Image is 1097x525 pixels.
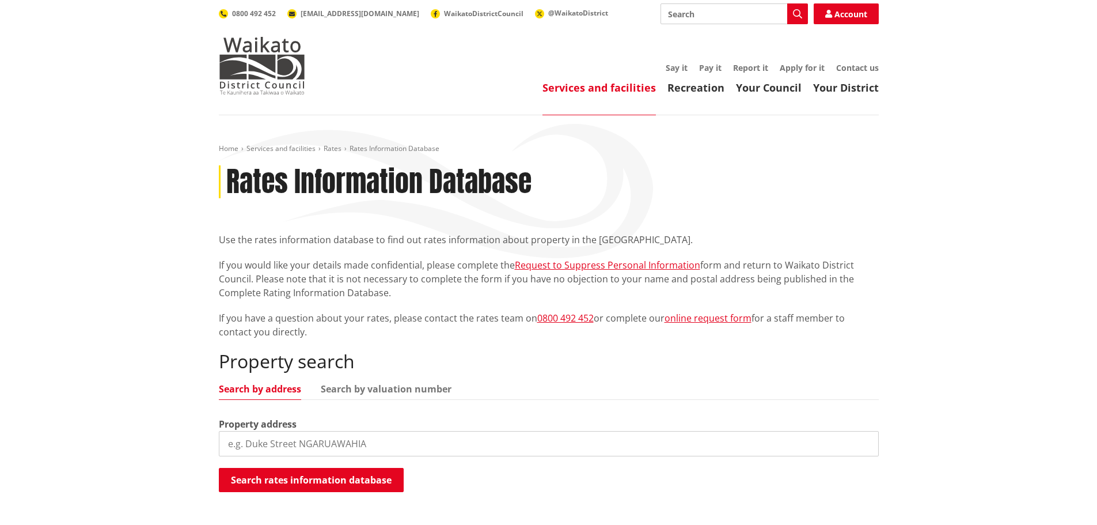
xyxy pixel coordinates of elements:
a: WaikatoDistrictCouncil [431,9,523,18]
a: online request form [665,312,751,324]
a: Search by address [219,384,301,394]
a: Say it [666,62,688,73]
p: If you have a question about your rates, please contact the rates team on or complete our for a s... [219,311,879,339]
label: Property address [219,417,297,431]
h2: Property search [219,350,879,372]
span: WaikatoDistrictCouncil [444,9,523,18]
a: Pay it [699,62,722,73]
a: Rates [324,143,341,153]
span: 0800 492 452 [232,9,276,18]
a: Services and facilities [246,143,316,153]
a: [EMAIL_ADDRESS][DOMAIN_NAME] [287,9,419,18]
span: Rates Information Database [350,143,439,153]
input: e.g. Duke Street NGARUAWAHIA [219,431,879,456]
a: Report it [733,62,768,73]
nav: breadcrumb [219,144,879,154]
a: Recreation [667,81,724,95]
span: @WaikatoDistrict [548,8,608,18]
a: Your Council [736,81,802,95]
a: Apply for it [780,62,825,73]
p: Use the rates information database to find out rates information about property in the [GEOGRAPHI... [219,233,879,247]
p: If you would like your details made confidential, please complete the form and return to Waikato ... [219,258,879,300]
input: Search input [661,3,808,24]
a: 0800 492 452 [219,9,276,18]
a: Account [814,3,879,24]
img: Waikato District Council - Te Kaunihera aa Takiwaa o Waikato [219,37,305,95]
a: Services and facilities [542,81,656,95]
a: Home [219,143,238,153]
a: Your District [813,81,879,95]
span: [EMAIL_ADDRESS][DOMAIN_NAME] [301,9,419,18]
a: @WaikatoDistrict [535,8,608,18]
a: Search by valuation number [321,384,451,394]
a: Request to Suppress Personal Information [515,259,700,271]
a: 0800 492 452 [537,312,594,324]
button: Search rates information database [219,468,404,492]
h1: Rates Information Database [226,165,532,199]
a: Contact us [836,62,879,73]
